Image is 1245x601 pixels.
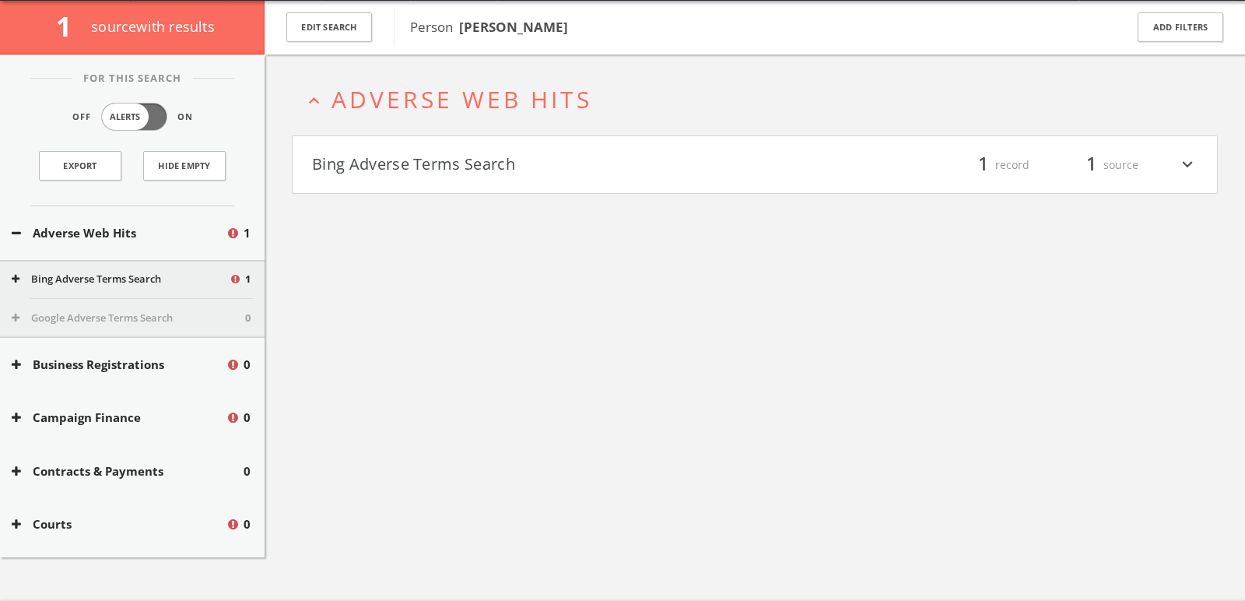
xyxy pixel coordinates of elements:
[1045,152,1138,178] div: source
[312,152,755,178] button: Bing Adverse Terms Search
[410,18,568,36] span: Person
[39,151,121,181] a: Export
[12,462,244,480] button: Contracts & Payments
[244,356,251,374] span: 0
[72,71,193,86] span: For This Search
[245,272,251,287] span: 1
[244,225,251,243] span: 1
[1177,152,1198,178] i: expand_more
[56,8,85,44] span: 1
[244,516,251,534] span: 0
[303,90,324,111] i: expand_less
[177,111,193,125] span: On
[459,18,568,36] b: [PERSON_NAME]
[12,356,226,374] button: Business Registrations
[12,225,226,243] button: Adverse Web Hits
[971,151,995,178] span: 1
[12,311,245,327] button: Google Adverse Terms Search
[12,409,226,427] button: Campaign Finance
[143,151,226,181] button: Hide Empty
[244,462,251,480] span: 0
[1079,151,1103,178] span: 1
[12,516,226,534] button: Courts
[244,409,251,427] span: 0
[72,111,91,125] span: Off
[936,152,1029,178] div: record
[303,86,1218,112] button: expand_lessAdverse Web Hits
[286,12,372,43] button: Edit Search
[1138,12,1223,43] button: Add Filters
[245,311,251,327] span: 0
[331,83,592,115] span: Adverse Web Hits
[91,17,215,36] span: source with results
[12,272,229,287] button: Bing Adverse Terms Search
